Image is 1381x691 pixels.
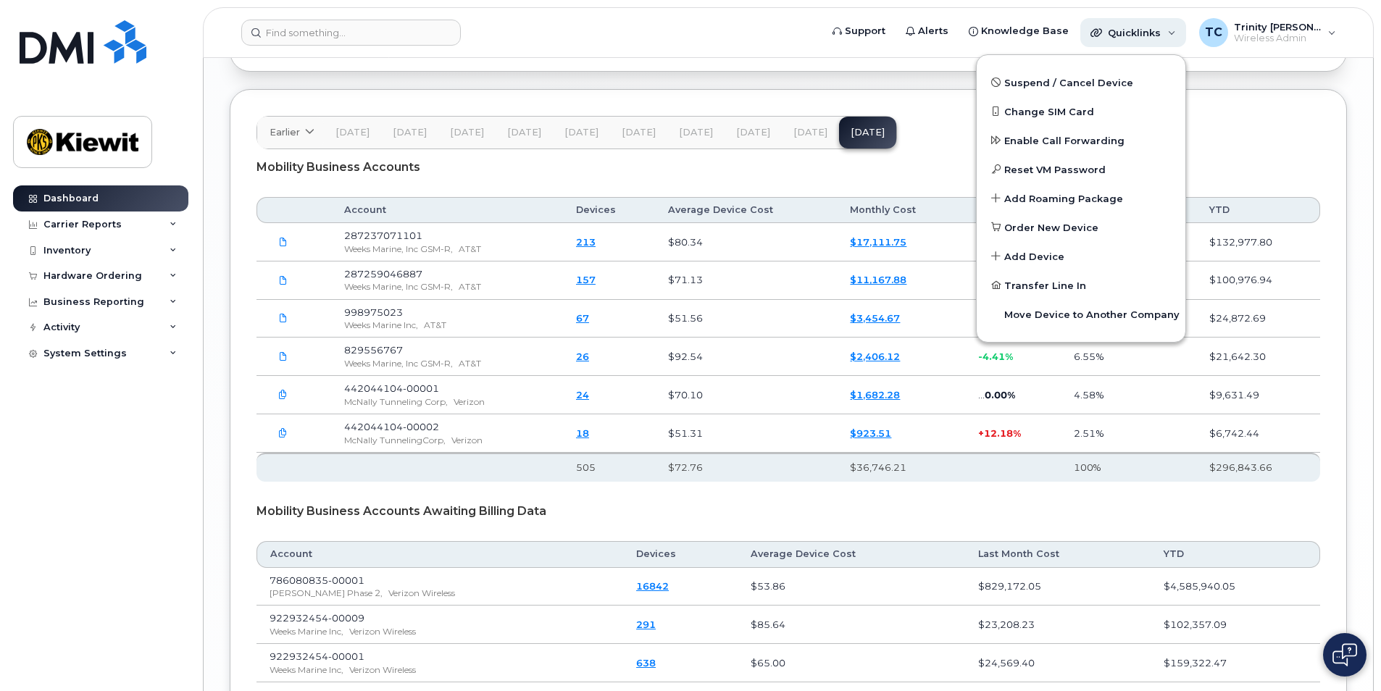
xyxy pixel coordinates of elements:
[270,612,364,624] span: 922932454-00009
[981,24,1069,38] span: Knowledge Base
[623,541,738,567] th: Devices
[507,127,541,138] span: [DATE]
[736,127,770,138] span: [DATE]
[459,281,481,292] span: AT&T
[344,230,422,241] span: 287237071101
[655,414,838,453] td: $51.31
[270,344,297,369] a: Kiewit.829556767_20250802_F.pdf
[655,261,838,300] td: $71.13
[793,127,827,138] span: [DATE]
[850,274,906,285] a: $11,167.88
[1196,414,1320,453] td: $6,742.44
[424,319,446,330] span: AT&T
[576,389,589,401] a: 24
[959,17,1079,46] a: Knowledge Base
[270,664,343,675] span: Weeks Marine Inc,
[270,229,297,254] a: Kiewit.287237071101_20250802_F.pdf
[738,644,965,682] td: $65.00
[679,127,713,138] span: [DATE]
[1196,300,1320,338] td: $24,872.69
[1234,21,1321,33] span: Trinity [PERSON_NAME]
[845,24,885,38] span: Support
[1196,376,1320,414] td: $9,631.49
[564,127,598,138] span: [DATE]
[1151,568,1320,606] td: $4,585,940.05
[270,587,383,598] span: [PERSON_NAME] Phase 2,
[837,453,965,482] th: $36,746.21
[1004,134,1125,148] span: Enable Call Forwarding
[270,267,297,293] a: Kiewit.287259046887_20250802_F.pdf
[655,223,838,261] td: $80.34
[655,300,838,338] td: $51.56
[978,389,985,401] span: ...
[451,435,483,445] span: Verizon
[977,213,1185,242] a: Order New Device
[256,493,1320,529] div: Mobility Business Accounts Awaiting Billing Data
[1061,414,1196,453] td: 2.51%
[1196,338,1320,376] td: $21,642.30
[918,24,948,38] span: Alerts
[344,268,422,280] span: 287259046887
[344,421,439,432] span: 442044104-00002
[965,541,1151,567] th: Last Month Cost
[1004,221,1098,235] span: Order New Device
[344,382,439,394] span: 442044104-00001
[344,243,453,254] span: Weeks Marine, Inc GSM-R,
[850,236,906,248] a: $17,111.75
[978,351,1013,362] span: -4.41%
[576,312,589,324] a: 67
[563,197,655,223] th: Devices
[1234,33,1321,44] span: Wireless Admin
[1332,643,1357,666] img: Open chat
[576,274,596,285] a: 157
[1004,192,1123,206] span: Add Roaming Package
[738,568,965,606] td: $53.86
[1196,261,1320,300] td: $100,976.94
[965,606,1151,644] td: $23,208.23
[837,197,965,223] th: Monthly Cost
[896,17,959,46] a: Alerts
[622,127,656,138] span: [DATE]
[636,619,656,630] a: 291
[655,338,838,376] td: $92.54
[636,580,669,592] a: 16842
[257,117,324,148] a: Earlier
[738,541,965,567] th: Average Device Cost
[850,312,900,324] a: $3,454.67
[1189,18,1346,47] div: Trinity Corcoran
[1004,76,1133,91] span: Suspend / Cancel Device
[1004,163,1106,177] span: Reset VM Password
[1196,223,1320,261] td: $132,977.80
[344,358,453,369] span: Weeks Marine, Inc GSM-R,
[256,149,1320,185] div: Mobility Business Accounts
[335,127,370,138] span: [DATE]
[576,351,589,362] a: 26
[1080,18,1186,47] div: Quicklinks
[349,664,416,675] span: Verizon Wireless
[241,20,461,46] input: Find something...
[636,657,656,669] a: 638
[1061,376,1196,414] td: 4.58%
[1004,250,1064,264] span: Add Device
[1004,105,1094,120] span: Change SIM Card
[1205,24,1222,41] span: TC
[655,197,838,223] th: Average Device Cost
[1004,279,1086,293] span: Transfer Line In
[454,396,485,407] span: Verizon
[655,376,838,414] td: $70.10
[985,389,1015,401] span: 0.00%
[576,236,596,248] a: 213
[1108,27,1161,38] span: Quicklinks
[822,17,896,46] a: Support
[344,306,403,318] span: 998975023
[1004,308,1180,322] span: Move Device to Another Company
[459,358,481,369] span: AT&T
[655,453,838,482] th: $72.76
[850,351,900,362] a: $2,406.12
[965,644,1151,682] td: $24,569.40
[450,127,484,138] span: [DATE]
[1196,197,1320,223] th: YTD
[1151,644,1320,682] td: $159,322.47
[850,427,891,439] a: $923.51
[850,389,900,401] a: $1,682.28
